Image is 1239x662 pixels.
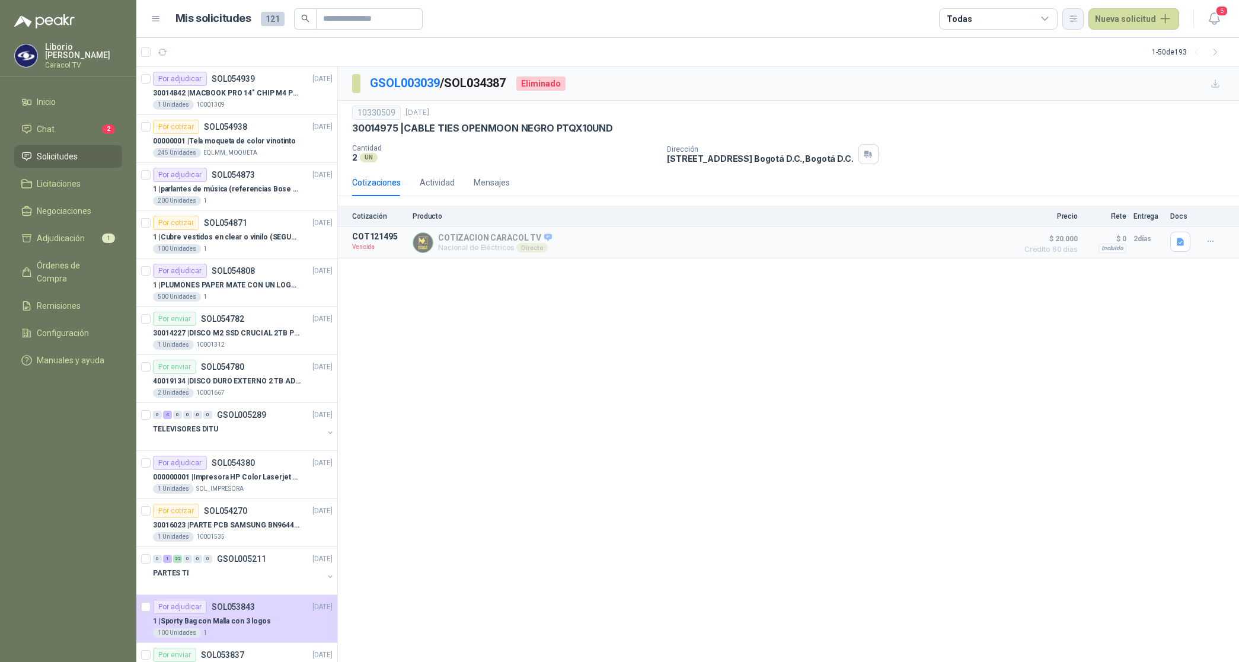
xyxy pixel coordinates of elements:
a: Negociaciones [14,200,122,222]
p: EQLMM_MOQUETA [203,148,257,158]
div: 22 [173,555,182,563]
a: Configuración [14,322,122,344]
p: [STREET_ADDRESS] Bogotá D.C. , Bogotá D.C. [667,153,853,164]
div: Por enviar [153,648,196,662]
a: Adjudicación1 [14,227,122,250]
div: 0 [193,411,202,419]
p: SOL054938 [204,123,247,131]
div: Por enviar [153,312,196,326]
p: 10001309 [196,100,225,110]
a: Inicio [14,91,122,113]
p: Nacional de Eléctricos [438,243,552,252]
p: SOL054782 [201,315,244,323]
p: 1 [203,196,207,206]
span: 2 [102,124,115,134]
div: 0 [183,555,192,563]
a: Remisiones [14,295,122,317]
p: 30014227 | DISCO M2 SSD CRUCIAL 2TB P3 PLUS [153,328,301,339]
a: Por enviarSOL054780[DATE] 40019134 |DISCO DURO EXTERNO 2 TB ADATA2 Unidades10001667 [136,355,337,403]
div: Actividad [420,176,455,189]
a: Por cotizarSOL054871[DATE] 1 |Cubre vestidos en clear o vinilo (SEGUN ESPECIFICACIONES DEL ADJUNT... [136,211,337,259]
div: 1 Unidades [153,100,194,110]
span: Solicitudes [37,150,78,163]
img: Company Logo [15,44,37,67]
p: 10001312 [196,340,225,350]
div: Por adjudicar [153,168,207,182]
p: 30014975 | CABLE TIES OPENMOON NEGRO PTQX10UND [352,122,613,135]
p: GSOL005211 [217,555,266,563]
div: Por cotizar [153,216,199,230]
div: Por cotizar [153,504,199,518]
button: Nueva solicitud [1088,8,1179,30]
p: Cantidad [352,144,657,152]
a: Por enviarSOL054782[DATE] 30014227 |DISCO M2 SSD CRUCIAL 2TB P3 PLUS1 Unidades10001312 [136,307,337,355]
p: [DATE] [312,554,333,565]
div: 0 [193,555,202,563]
p: Vencida [352,241,405,253]
p: COTIZACION CARACOL TV [438,233,552,244]
div: Todas [947,12,972,25]
p: 30014842 | MACBOOK PRO 14" CHIP M4 PRO - MX2J3E/A [153,88,301,99]
p: [DATE] [312,410,333,421]
div: 1 [163,555,172,563]
p: [DATE] [312,362,333,373]
p: Caracol TV [45,62,122,69]
p: [DATE] [312,602,333,613]
div: 1 Unidades [153,484,194,494]
p: TELEVISORES DITU [153,424,218,435]
div: 0 [153,555,162,563]
div: 1 Unidades [153,340,194,350]
span: Remisiones [37,299,81,312]
div: Eliminado [516,76,566,91]
p: 000000001 | Impresora HP Color Laserjet Pro 3201dw [153,472,301,483]
img: Company Logo [413,233,433,252]
p: 1 | PLUMONES PAPER MATE CON UN LOGO (SEGUN REF.ADJUNTA) [153,280,301,291]
p: [DATE] [312,73,333,85]
a: Chat2 [14,118,122,140]
p: 1 | Cubre vestidos en clear o vinilo (SEGUN ESPECIFICACIONES DEL ADJUNTO) [153,232,301,243]
a: Licitaciones [14,172,122,195]
p: / SOL034387 [370,74,507,92]
p: SOL053843 [212,603,255,611]
div: Por adjudicar [153,264,207,278]
a: Por adjudicarSOL053843[DATE] 1 |Sporty Bag con Malla con 3 logos100 Unidades1 [136,595,337,643]
p: SOL_IMPRESORA [196,484,244,494]
a: Solicitudes [14,145,122,168]
div: 10330509 [352,105,401,120]
div: Directo [516,243,548,252]
p: SOL054380 [212,459,255,467]
div: 0 [153,411,162,419]
p: SOL054270 [204,507,247,515]
p: COT121495 [352,232,405,241]
p: [DATE] [312,121,333,133]
a: 0 1 22 0 0 0 GSOL005211[DATE] PARTES TI [153,552,335,590]
span: $ 20.000 [1018,232,1078,246]
p: SOL053837 [201,651,244,659]
a: 0 4 0 0 0 0 GSOL005289[DATE] TELEVISORES DITU [153,408,335,446]
div: Por adjudicar [153,72,207,86]
a: Por cotizarSOL054938[DATE] 00000001 |Tela moqueta de color vinotinto245 UnidadesEQLMM_MOQUETA [136,115,337,163]
a: GSOL003039 [370,76,440,90]
div: 1 - 50 de 193 [1152,43,1225,62]
span: Manuales y ayuda [37,354,104,367]
p: 10001535 [196,532,225,542]
h1: Mis solicitudes [175,10,251,27]
p: $ 0 [1085,232,1126,246]
span: Adjudicación [37,232,85,245]
p: [DATE] [312,218,333,229]
p: SOL054873 [212,171,255,179]
p: Dirección [667,145,853,153]
p: 1 | parlantes de música (referencias Bose o Alexa) CON MARCACION 1 LOGO (Mas datos en el adjunto) [153,184,301,195]
p: Flete [1085,212,1126,220]
a: Por adjudicarSOL054939[DATE] 30014842 |MACBOOK PRO 14" CHIP M4 PRO - MX2J3E/A1 Unidades10001309 [136,67,337,115]
div: 200 Unidades [153,196,201,206]
span: Negociaciones [37,204,91,218]
p: [DATE] [312,170,333,181]
a: Manuales y ayuda [14,349,122,372]
a: Órdenes de Compra [14,254,122,290]
p: 2 días [1133,232,1163,246]
p: Producto [413,212,1011,220]
p: SOL054871 [204,219,247,227]
span: Licitaciones [37,177,81,190]
div: 1 Unidades [153,532,194,542]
